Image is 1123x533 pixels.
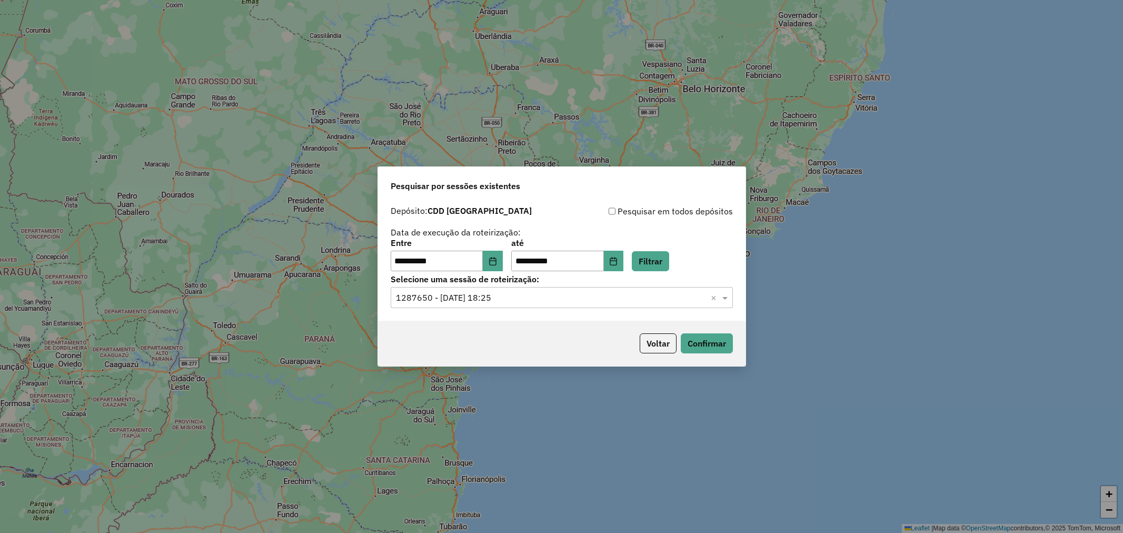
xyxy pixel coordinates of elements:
[391,236,503,249] label: Entre
[391,273,733,285] label: Selecione uma sessão de roteirização:
[632,251,669,271] button: Filtrar
[391,180,520,192] span: Pesquisar por sessões existentes
[391,204,532,217] label: Depósito:
[604,251,624,272] button: Choose Date
[391,226,521,239] label: Data de execução da roteirização:
[428,205,532,216] strong: CDD [GEOGRAPHIC_DATA]
[483,251,503,272] button: Choose Date
[681,333,733,353] button: Confirmar
[562,205,733,218] div: Pesquisar em todos depósitos
[640,333,677,353] button: Voltar
[511,236,623,249] label: até
[711,291,720,304] span: Clear all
